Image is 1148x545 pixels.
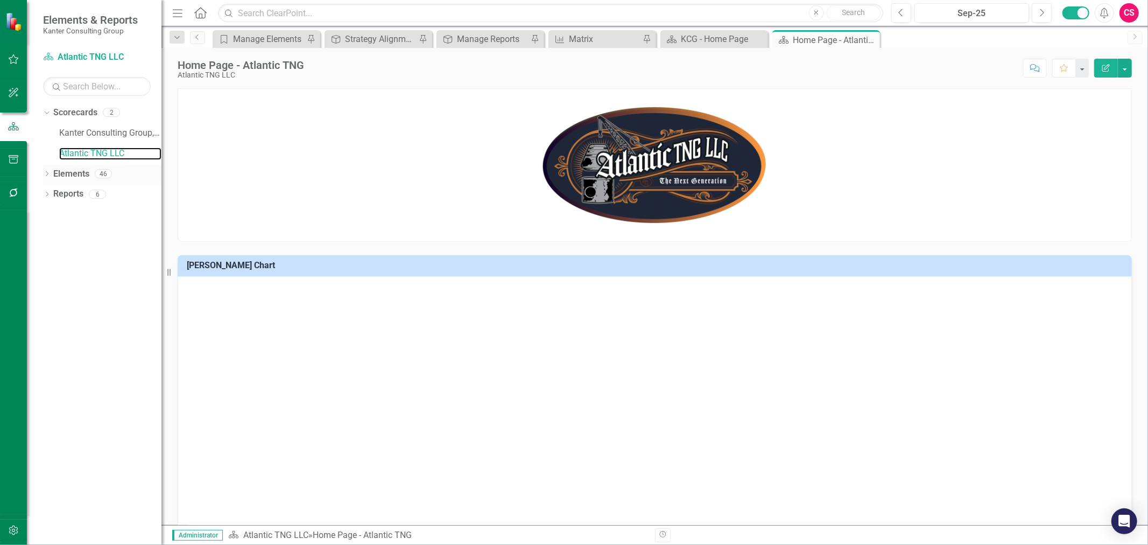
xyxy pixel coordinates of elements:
[345,32,416,46] div: Strategy Alignment Report
[59,127,161,139] a: Kanter Consulting Group, CPAs & Advisors
[243,530,308,540] a: Atlantic TNG LLC
[228,529,647,542] div: »
[43,51,151,64] a: Atlantic TNG LLC
[914,3,1029,23] button: Sep-25
[172,530,223,541] span: Administrator
[842,8,865,17] span: Search
[218,4,883,23] input: Search ClearPoint...
[43,26,138,35] small: Kanter Consulting Group
[5,12,25,32] img: ClearPoint Strategy
[663,32,765,46] a: KCG - Home Page
[918,7,1025,20] div: Sep-25
[827,5,881,20] button: Search
[457,32,528,46] div: Manage Reports
[1119,3,1139,23] button: CS
[53,107,97,119] a: Scorecards
[89,190,106,199] div: 6
[551,32,640,46] a: Matrix
[569,32,640,46] div: Matrix
[53,168,89,180] a: Elements
[95,169,112,178] div: 46
[233,32,304,46] div: Manage Elements
[53,188,83,200] a: Reports
[215,32,304,46] a: Manage Elements
[43,77,151,96] input: Search Below...
[439,32,528,46] a: Manage Reports
[178,71,304,79] div: Atlantic TNG LLC
[313,530,412,540] div: Home Page - Atlantic TNG
[178,59,304,71] div: Home Page - Atlantic TNG
[59,148,161,160] a: Atlantic TNG LLC
[43,13,138,26] span: Elements & Reports
[103,108,120,117] div: 2
[541,106,768,225] img: Atlantic TNG - The Next Generation
[793,33,877,47] div: Home Page - Atlantic TNG
[187,261,1126,270] h3: [PERSON_NAME] Chart
[681,32,765,46] div: KCG - Home Page
[327,32,416,46] a: Strategy Alignment Report
[1111,508,1137,534] div: Open Intercom Messenger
